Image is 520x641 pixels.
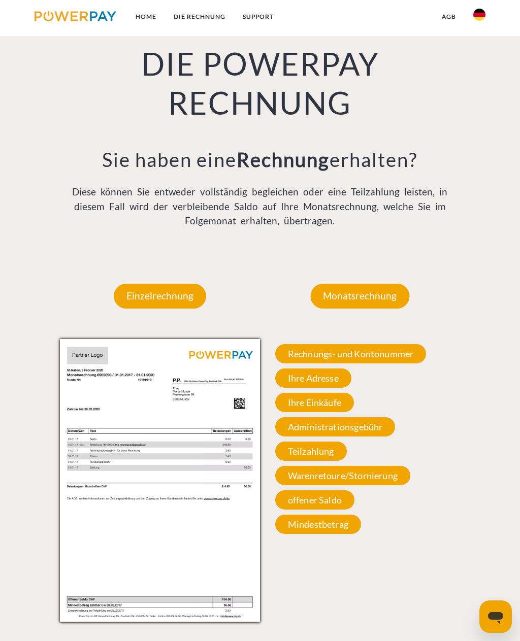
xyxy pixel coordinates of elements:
img: monthly_invoice_powerpay_de.jpg [60,339,260,622]
p: Monatsrechnung [310,284,409,308]
span: Teilzahlung [275,442,347,461]
a: Home [127,8,165,26]
span: Administrationsgebühr [275,417,396,436]
iframe: Schaltfläche zum Öffnen des Messaging-Fensters [479,600,512,633]
span: Ihre Einkäufe [275,393,354,412]
b: Rechnung [237,148,330,171]
a: agb [433,8,465,26]
span: offener Saldo [275,490,354,510]
h1: DIE POWERPAY RECHNUNG [60,45,460,122]
p: Diese können Sie entweder vollständig begleichen oder eine Teilzahlung leisten, in diesem Fall wi... [60,185,460,228]
img: de [473,9,485,21]
img: logo-powerpay.svg [35,11,116,21]
a: DIE RECHNUNG [165,8,234,26]
span: Ihre Adresse [275,368,351,388]
span: Rechnungs- und Kontonummer [275,344,427,363]
span: Mindestbetrag [275,515,361,534]
p: Einzelrechnung [114,284,206,308]
h3: Sie haben eine erhalten? [60,148,460,172]
a: SUPPORT [234,8,282,26]
span: Warenretoure/Stornierung [275,466,410,485]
